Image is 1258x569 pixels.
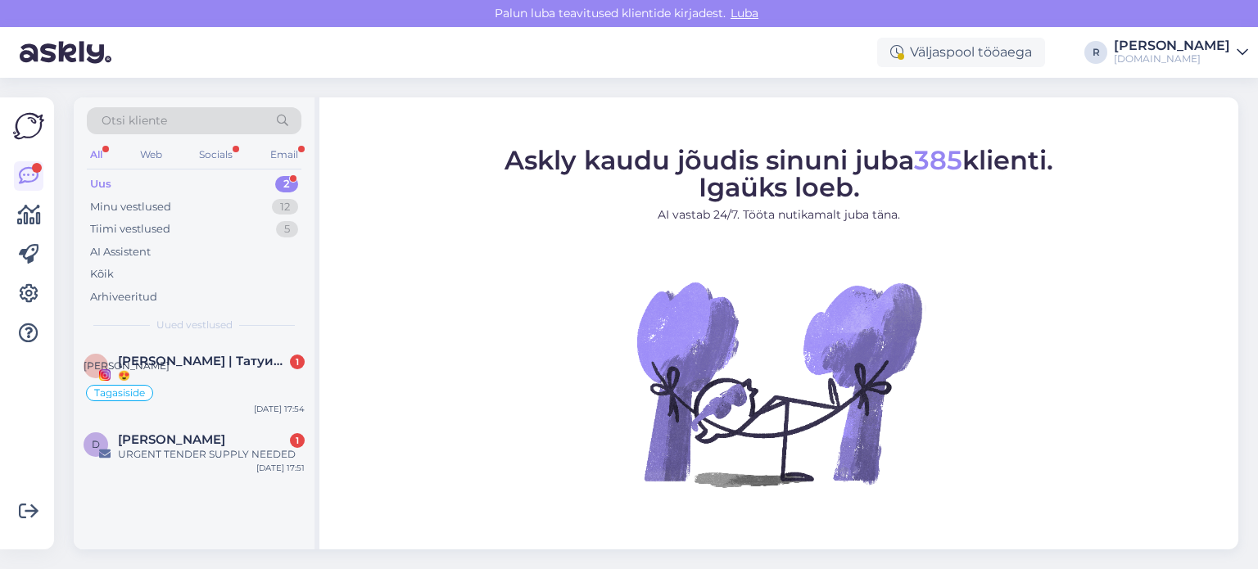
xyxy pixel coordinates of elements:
div: AI Assistent [90,244,151,260]
img: Askly Logo [13,111,44,142]
span: Tagasiside [94,388,145,398]
a: [PERSON_NAME][DOMAIN_NAME] [1114,39,1248,65]
img: No Chat active [631,236,926,531]
div: Väljaspool tööaega [877,38,1045,67]
div: Minu vestlused [90,199,171,215]
div: 5 [276,221,298,237]
div: Web [137,144,165,165]
span: Askly kaudu jõudis sinuni juba klienti. Igaüks loeb. [505,143,1053,202]
div: Arhiveeritud [90,289,157,305]
p: AI vastab 24/7. Tööta nutikamalt juba täna. [505,205,1053,223]
div: [DATE] 17:54 [254,403,305,415]
div: Tiimi vestlused [90,221,170,237]
span: 385 [914,143,962,175]
div: 12 [272,199,298,215]
div: Kõik [90,266,114,282]
div: Uus [90,176,111,192]
span: Uued vestlused [156,318,233,332]
span: D [92,438,100,450]
div: 2 [275,176,298,192]
div: [DOMAIN_NAME] [1114,52,1230,65]
span: Dr.Mathhew Kojo [118,432,225,447]
div: 1 [290,354,305,369]
span: Luba [726,6,763,20]
span: Otsi kliente [102,112,167,129]
div: URGENT TENDER SUPPLY NEEDED [118,447,305,462]
div: 1 [290,433,305,448]
span: [PERSON_NAME] [84,359,170,372]
div: All [87,144,106,165]
span: АЛИНА | Татуированная мама, специалист по анализу рисунка [118,354,288,368]
div: Socials [196,144,236,165]
div: Email [267,144,301,165]
div: 😍 [118,368,305,383]
div: R [1084,41,1107,64]
div: [PERSON_NAME] [1114,39,1230,52]
div: [DATE] 17:51 [256,462,305,474]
